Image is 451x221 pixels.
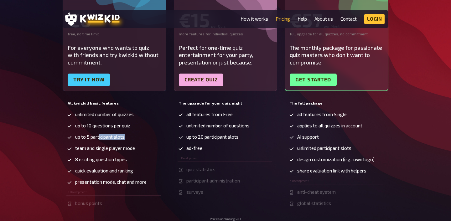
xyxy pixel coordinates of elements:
[297,168,366,173] span: share evaluation link with helpers
[276,16,290,22] a: Pricing
[186,167,215,172] span: quiz statistics
[75,146,135,151] span: team and single player mode
[179,32,272,37] div: more features for individual quizzes
[186,146,202,151] span: ad-free
[75,201,102,206] span: bonus points
[75,157,127,162] span: 8 exciting question types
[297,146,351,151] span: unlimited participant slots
[297,201,331,206] span: global statistics
[297,157,375,162] span: design customization (e.g., own logo)
[314,16,333,22] a: About us
[75,112,134,117] span: unlimited number of quizzes
[75,179,147,185] span: presentation mode, chat and more
[297,112,347,117] span: all features from Single
[75,123,130,128] span: up to 10 questions per quiz
[298,16,307,22] a: Help
[179,44,272,66] div: Perfect for one-time quiz entertainment for your party, presentation or just because.
[68,10,161,29] div: €0
[179,74,224,86] a: Create quiz
[186,178,240,183] span: participant administration
[68,44,161,66] div: For everyone who wants to quiz with friends and try kwizkid without commitment.
[290,32,383,37] div: full upgrade for all quizzes, no commitment
[75,134,125,140] span: up to 5 participant slots
[66,191,87,194] span: In Development
[68,74,110,86] a: Try it now
[178,157,198,160] span: In Development
[210,217,241,221] small: Prices including VAT
[297,123,362,128] span: applies to all quizzes in account
[179,101,272,105] h5: The upgrade for your quiz night
[297,134,319,140] span: AI support
[290,74,337,86] a: Get started
[290,10,383,29] div: €57
[241,16,268,22] a: How it works
[297,189,336,195] span: anti-cheat system
[290,101,383,105] h5: The full package
[68,101,161,105] h5: All kwizkid basic features
[340,16,357,22] a: Contact
[68,32,161,37] div: free, no time limit
[75,168,133,173] span: quick evaluation and ranking
[179,10,272,29] div: €15
[364,14,385,24] a: Login
[288,179,309,182] span: In Development
[186,134,239,140] span: up to 20 participant slots
[186,189,203,195] span: surveys
[186,123,250,128] span: unlimited number of questions
[290,44,383,66] div: The monthly package for passionate quiz masters who don't want to compromise.
[186,112,233,117] span: all features from Free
